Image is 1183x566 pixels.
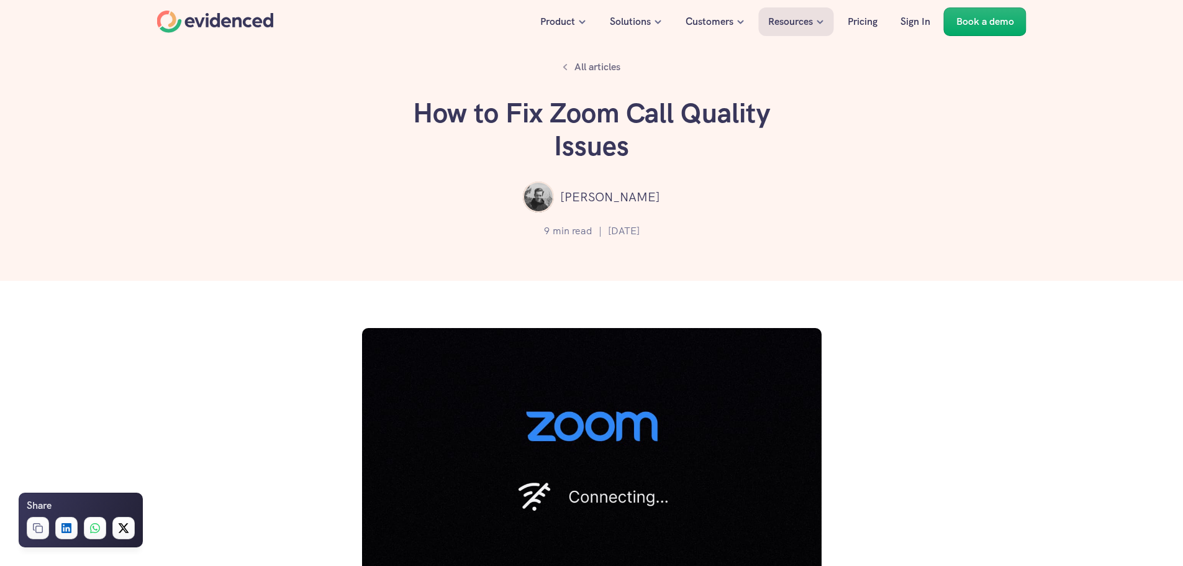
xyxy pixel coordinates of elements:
[406,97,778,163] h1: How to Fix Zoom Call Quality Issues
[944,7,1027,36] a: Book a demo
[157,11,274,33] a: Home
[891,7,940,36] a: Sign In
[523,181,554,212] img: ""
[574,59,620,75] p: All articles
[544,223,550,239] p: 9
[560,187,660,207] p: [PERSON_NAME]
[556,56,627,78] a: All articles
[540,14,575,30] p: Product
[838,7,887,36] a: Pricing
[956,14,1014,30] p: Book a demo
[900,14,930,30] p: Sign In
[553,223,592,239] p: min read
[599,223,602,239] p: |
[768,14,813,30] p: Resources
[686,14,733,30] p: Customers
[610,14,651,30] p: Solutions
[27,498,52,514] h6: Share
[848,14,877,30] p: Pricing
[608,223,640,239] p: [DATE]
